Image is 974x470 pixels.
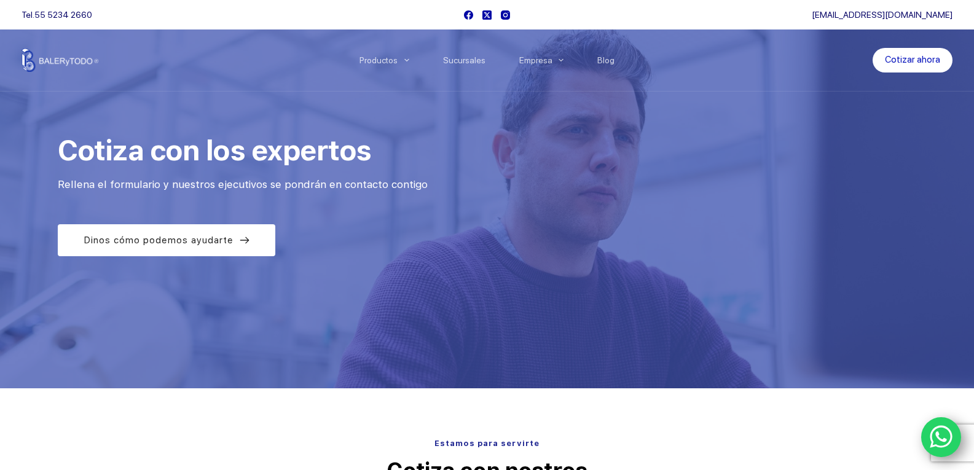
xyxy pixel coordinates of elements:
a: Dinos cómo podemos ayudarte [58,224,275,256]
a: 55 5234 2660 [34,10,92,20]
span: Dinos cómo podemos ayudarte [84,233,234,248]
img: Balerytodo [22,49,98,72]
nav: Menu Principal [342,29,632,91]
a: Instagram [501,10,510,20]
a: [EMAIL_ADDRESS][DOMAIN_NAME] [812,10,952,20]
a: X (Twitter) [482,10,492,20]
span: Cotiza con los expertos [58,133,371,167]
span: Estamos para servirte [434,439,540,448]
a: WhatsApp [921,417,962,458]
span: Rellena el formulario y nuestros ejecutivos se pondrán en contacto contigo [58,178,428,190]
span: Tel. [22,10,92,20]
a: Facebook [464,10,473,20]
a: Cotizar ahora [873,48,952,72]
